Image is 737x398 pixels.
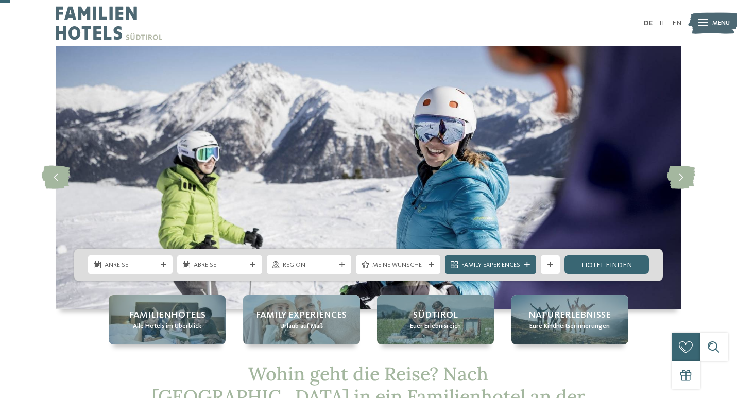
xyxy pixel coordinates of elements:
a: IT [659,20,665,27]
span: Meine Wünsche [372,261,424,270]
span: Eure Kindheitserinnerungen [529,322,610,331]
span: Euer Erlebnisreich [410,322,461,331]
span: Abreise [194,261,246,270]
img: Familienhotel an der Piste = Spaß ohne Ende [56,46,681,309]
span: Naturerlebnisse [528,309,611,322]
span: Familienhotels [129,309,205,322]
span: Menü [712,19,730,28]
span: Südtirol [413,309,458,322]
a: Familienhotel an der Piste = Spaß ohne Ende Familienhotels Alle Hotels im Überblick [109,295,226,344]
span: Urlaub auf Maß [280,322,323,331]
a: Familienhotel an der Piste = Spaß ohne Ende Family Experiences Urlaub auf Maß [243,295,360,344]
a: Familienhotel an der Piste = Spaß ohne Ende Südtirol Euer Erlebnisreich [377,295,494,344]
a: Familienhotel an der Piste = Spaß ohne Ende Naturerlebnisse Eure Kindheitserinnerungen [511,295,628,344]
span: Anreise [105,261,157,270]
a: Hotel finden [564,255,649,274]
a: EN [672,20,681,27]
span: Family Experiences [256,309,347,322]
span: Alle Hotels im Überblick [133,322,201,331]
span: Region [283,261,335,270]
a: DE [644,20,653,27]
span: Family Experiences [461,261,520,270]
